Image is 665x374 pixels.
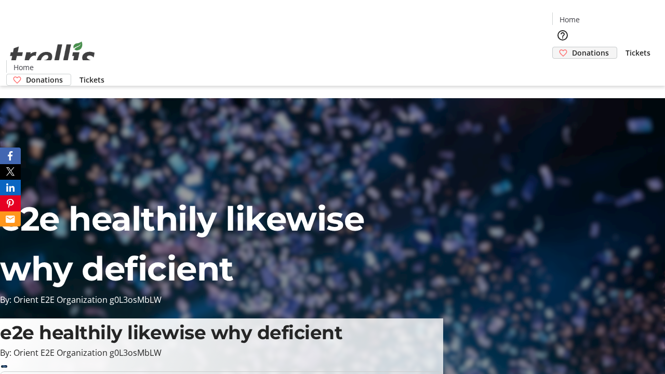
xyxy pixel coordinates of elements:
button: Help [552,25,573,46]
span: Donations [572,47,609,58]
span: Tickets [626,47,650,58]
img: Orient E2E Organization g0L3osMbLW's Logo [6,30,99,82]
span: Tickets [79,74,104,85]
span: Home [560,14,580,25]
a: Home [553,14,586,25]
span: Home [14,62,34,73]
span: Donations [26,74,63,85]
a: Donations [552,47,617,59]
a: Tickets [617,47,659,58]
button: Cart [552,59,573,79]
a: Home [7,62,40,73]
a: Tickets [71,74,113,85]
a: Donations [6,74,71,86]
